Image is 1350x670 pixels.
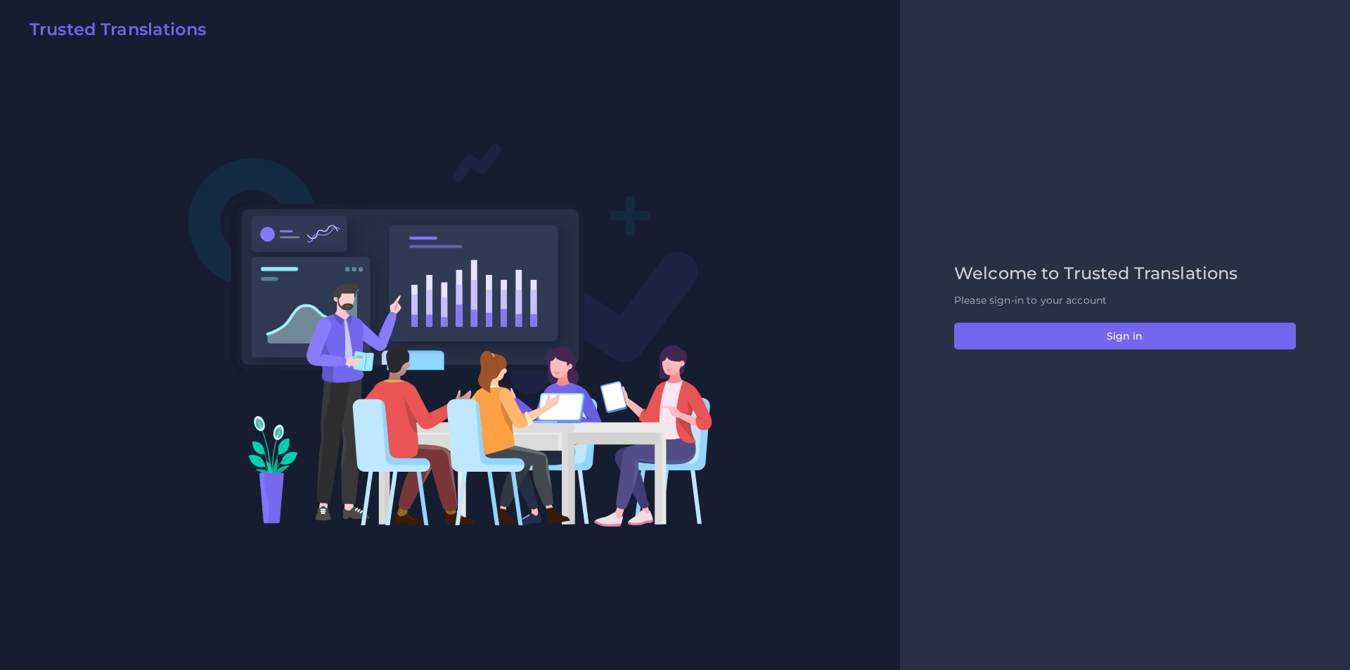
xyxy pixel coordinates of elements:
p: Please sign-in to your account [954,293,1296,308]
a: Trusted Translations [20,20,206,45]
h2: Welcome to Trusted Translations [954,264,1296,284]
img: Login V2 [188,143,713,527]
button: Sign in [954,323,1296,349]
h2: Trusted Translations [30,20,206,40]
